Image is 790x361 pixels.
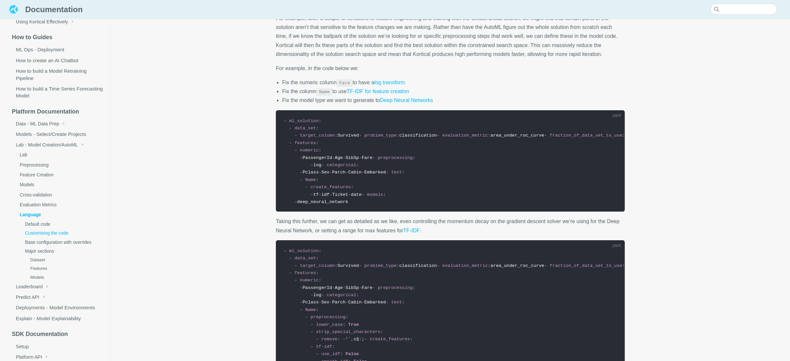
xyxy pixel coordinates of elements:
[316,351,319,356] span: -
[311,293,313,297] span: -
[343,322,346,327] span: :
[4,16,110,27] a: Using Kortical Effectively
[332,285,335,290] span: -
[386,300,388,305] span: -
[329,192,332,197] span: -
[327,163,356,168] span: categorical
[383,192,386,197] span: :
[311,185,351,190] span: create_features
[16,295,39,300] span: Predict API
[282,78,625,87] li: Fix the numeric column to have a
[403,228,420,233] a: TF-IDF
[16,284,43,289] span: Leaderboard
[4,44,110,55] a: ML Ops - Deployment
[316,344,332,349] span: tf-idf
[544,263,547,268] span: -
[4,313,110,323] a: Explain - Model Explainability
[380,97,433,103] a: Deep Neural Networks
[335,263,337,268] span: :
[319,148,321,153] span: :
[622,133,625,138] span: :
[437,263,439,268] span: -
[550,133,622,138] span: fraction_of_data_set_to_use
[362,170,364,175] span: -
[20,273,110,282] a: Models
[348,322,359,327] span: True
[20,264,110,273] a: Features
[413,285,415,290] span: :
[300,148,319,153] span: numeric
[289,141,292,145] span: -
[362,192,364,197] span: -
[311,322,313,327] span: -
[300,177,303,182] span: -
[8,4,19,15] img: Documentation
[295,141,316,145] span: features
[300,170,303,175] span: -
[410,337,413,342] span: :
[316,271,319,275] span: :
[346,300,348,305] span: -
[300,263,335,268] span: target_column
[359,155,361,160] span: -
[282,96,625,105] li: Fix the model type we want to generate to
[20,256,110,264] a: Dataset
[348,192,351,197] span: -
[319,300,321,305] span: -
[25,4,83,15] span: Documentation
[9,190,110,200] a: Cross-validation
[8,4,83,16] a: Documentation
[397,263,399,268] span: :
[337,337,340,342] span: :
[295,271,316,275] span: features
[300,300,303,305] span: -
[364,263,397,268] span: problem_type
[300,155,303,160] span: -
[295,199,297,204] span: -
[305,185,308,190] span: -
[321,337,337,342] span: remove
[300,133,335,138] span: target_column
[359,263,361,268] span: -
[4,140,110,150] a: Lab - Model Creation/AutoML
[284,248,286,253] span: -
[300,278,319,283] span: numeric
[284,118,708,204] code: Survived classification area_under_roc_curve 100% PassengerId Age SibSp Fare log Pclass Sex Parch...
[337,79,353,87] code: Fare
[316,256,319,261] span: :
[9,150,110,160] a: Lab
[311,315,346,320] span: preprocessing
[332,155,335,160] span: -
[14,229,110,238] a: Customising the code
[356,163,359,168] span: :
[391,170,402,175] span: text
[397,133,399,138] span: :
[16,121,59,126] span: Data - ML Data Prep
[4,302,110,313] a: Deployments - Model Environments
[9,160,110,170] a: Preprocessing
[413,155,415,160] span: :
[14,247,110,256] a: Major sections
[289,256,292,261] span: -
[295,278,297,283] span: -
[386,170,388,175] span: -
[305,307,316,312] span: Name
[289,248,319,253] span: ml_solution
[362,300,364,305] span: -
[327,293,356,297] span: categorical
[282,87,625,96] li: Fix the column to use
[16,354,42,360] span: Platform API
[12,331,68,337] span: SDK Documentation
[311,163,313,168] span: -
[356,293,359,297] span: :
[316,126,319,131] span: :
[319,278,321,283] span: :
[289,126,292,131] span: -
[295,126,316,131] span: data_set
[4,31,110,44] a: How to Guides
[381,329,383,334] span: :
[311,344,313,349] span: -
[4,118,110,129] a: Data - ML Data Prep
[305,177,316,182] span: Name
[276,64,625,73] p: For example, in the code below we:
